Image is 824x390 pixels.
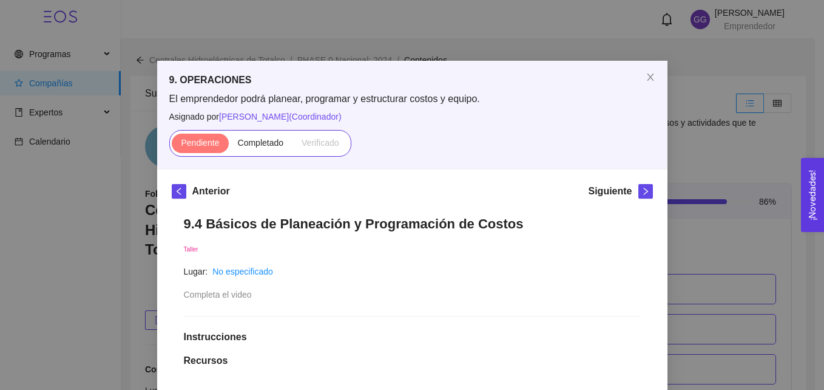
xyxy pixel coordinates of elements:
[801,158,824,232] button: Open Feedback Widget
[169,92,655,106] span: El emprendedor podrá planear, programar y estructurar costos y equipo.
[638,184,653,199] button: right
[184,355,641,367] h1: Recursos
[633,61,667,95] button: Close
[184,246,198,253] span: Taller
[184,331,641,343] h1: Instrucciones
[184,216,641,232] h1: 9.4 Básicos de Planeación y Programación de Costos
[238,138,284,148] span: Completado
[639,187,652,196] span: right
[646,72,655,82] span: close
[169,110,655,123] span: Asignado por
[172,184,186,199] button: left
[302,138,339,148] span: Verificado
[219,112,342,121] span: [PERSON_NAME] ( Coordinador )
[184,290,252,299] span: Completa el video
[212,267,273,276] a: No especificado
[181,138,219,148] span: Pendiente
[172,187,186,196] span: left
[588,184,632,199] h5: Siguiente
[184,265,208,278] article: Lugar:
[169,73,655,87] h5: 9. OPERACIONES
[192,184,230,199] h5: Anterior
